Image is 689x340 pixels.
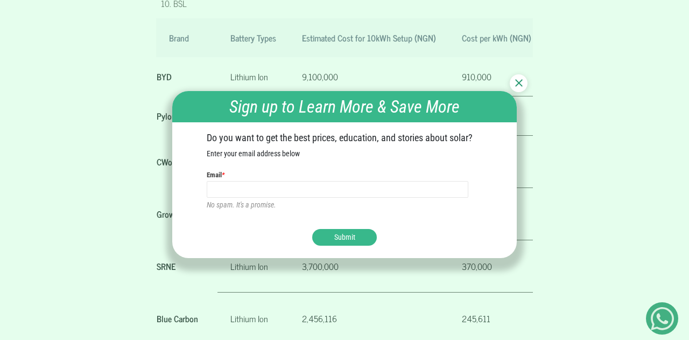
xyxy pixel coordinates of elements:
[229,96,460,117] em: Sign up to Learn More & Save More
[207,132,482,144] h2: Do you want to get the best prices, education, and stories about solar?
[207,199,482,211] p: No spam. It's a promise.
[207,170,224,181] label: Email
[312,229,377,246] button: Submit
[207,148,482,159] p: Enter your email address below
[515,79,523,87] img: Close newsletter btn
